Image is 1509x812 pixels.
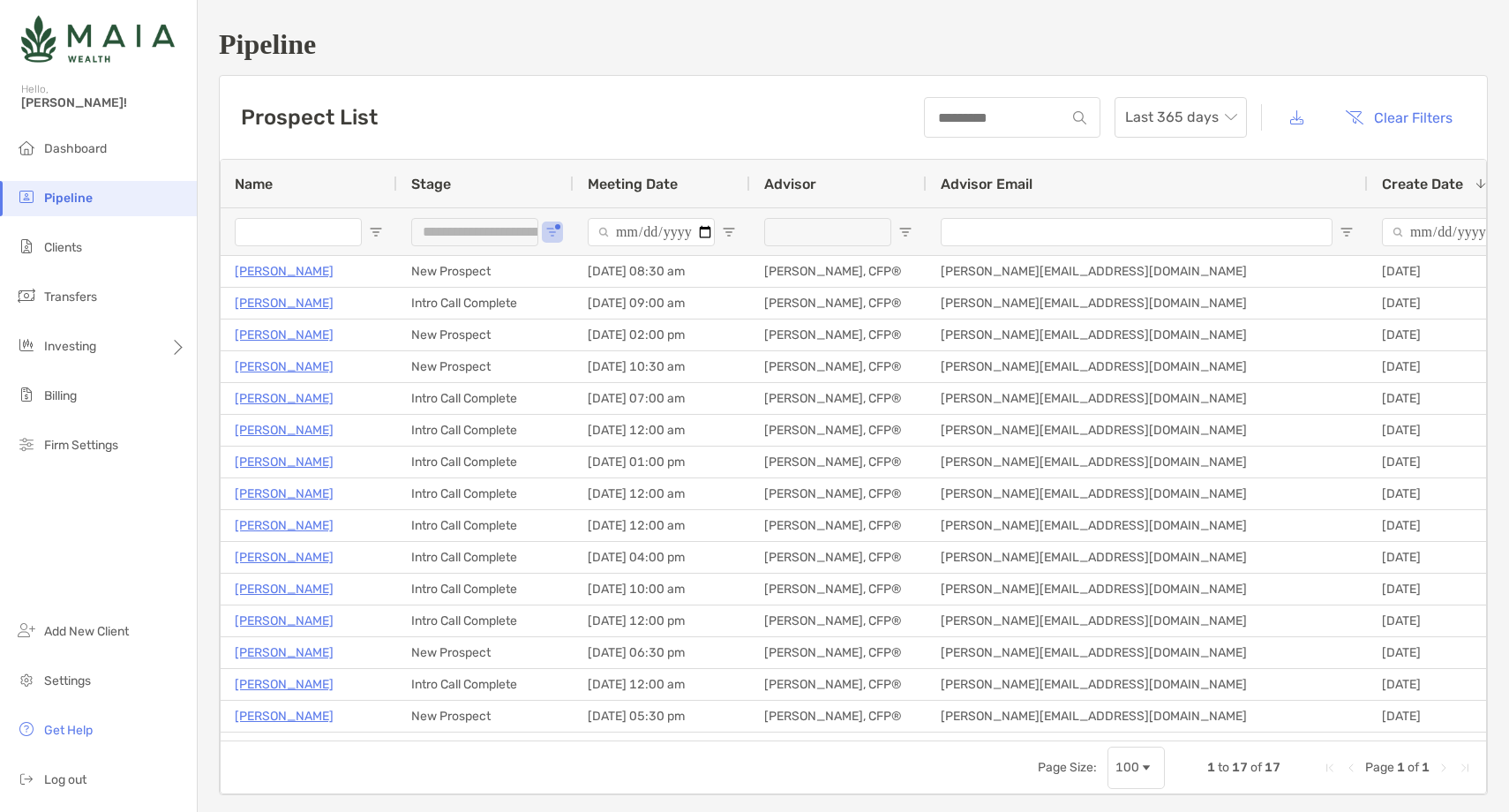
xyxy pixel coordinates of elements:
[1382,218,1509,246] input: Create Date Filter Input
[397,510,574,541] div: Intro Call Complete
[750,351,927,382] div: [PERSON_NAME], CFP®
[235,260,334,282] a: [PERSON_NAME]
[941,176,1032,192] span: Advisor Email
[1232,760,1248,775] span: 17
[1340,225,1354,239] button: Open Filter Menu
[1397,760,1405,775] span: 1
[750,669,927,700] div: [PERSON_NAME], CFP®
[16,620,37,641] img: add_new_client icon
[574,288,750,319] div: [DATE] 09:00 am
[750,510,927,541] div: [PERSON_NAME], CFP®
[16,433,37,455] img: firm-settings icon
[927,478,1368,509] div: [PERSON_NAME][EMAIL_ADDRESS][DOMAIN_NAME]
[574,637,750,668] div: [DATE] 06:30 pm
[44,624,129,639] span: Add New Client
[574,542,750,573] div: [DATE] 04:00 pm
[397,447,574,477] div: Intro Call Complete
[927,542,1368,573] div: [PERSON_NAME][EMAIL_ADDRESS][DOMAIN_NAME]
[750,256,927,287] div: [PERSON_NAME], CFP®
[44,673,91,688] span: Settings
[16,768,37,789] img: logout icon
[235,642,334,664] a: [PERSON_NAME]
[235,610,334,632] a: [PERSON_NAME]
[235,546,334,568] a: [PERSON_NAME]
[397,288,574,319] div: Intro Call Complete
[235,419,334,441] a: [PERSON_NAME]
[927,351,1368,382] div: [PERSON_NAME][EMAIL_ADDRESS][DOMAIN_NAME]
[750,320,927,350] div: [PERSON_NAME], CFP®
[21,7,175,71] img: Zoe Logo
[927,383,1368,414] div: [PERSON_NAME][EMAIL_ADDRESS][DOMAIN_NAME]
[16,285,37,306] img: transfers icon
[235,705,334,727] a: [PERSON_NAME]
[927,256,1368,287] div: [PERSON_NAME][EMAIL_ADDRESS][DOMAIN_NAME]
[397,351,574,382] div: New Prospect
[397,542,574,573] div: Intro Call Complete
[235,673,334,695] p: [PERSON_NAME]
[44,339,96,354] span: Investing
[1382,176,1463,192] span: Create Date
[369,225,383,239] button: Open Filter Menu
[21,95,186,110] span: [PERSON_NAME]!
[397,415,574,446] div: Intro Call Complete
[574,447,750,477] div: [DATE] 01:00 pm
[750,637,927,668] div: [PERSON_NAME], CFP®
[235,324,334,346] a: [PERSON_NAME]
[235,483,334,505] a: [PERSON_NAME]
[574,351,750,382] div: [DATE] 10:30 am
[574,256,750,287] div: [DATE] 08:30 am
[44,289,97,304] span: Transfers
[750,701,927,732] div: [PERSON_NAME], CFP®
[397,701,574,732] div: New Prospect
[16,669,37,690] img: settings icon
[397,605,574,636] div: Intro Call Complete
[750,574,927,605] div: [PERSON_NAME], CFP®
[235,292,334,314] p: [PERSON_NAME]
[750,733,927,763] div: [PERSON_NAME], CFP®
[241,105,378,130] h3: Prospect List
[927,605,1368,636] div: [PERSON_NAME][EMAIL_ADDRESS][DOMAIN_NAME]
[1038,760,1097,775] div: Page Size:
[397,478,574,509] div: Intro Call Complete
[16,718,37,740] img: get-help icon
[1115,760,1139,775] div: 100
[574,415,750,446] div: [DATE] 12:00 am
[397,574,574,605] div: Intro Call Complete
[1458,761,1472,775] div: Last Page
[1365,760,1394,775] span: Page
[235,515,334,537] a: [PERSON_NAME]
[722,225,736,239] button: Open Filter Menu
[927,288,1368,319] div: [PERSON_NAME][EMAIL_ADDRESS][DOMAIN_NAME]
[235,356,334,378] a: [PERSON_NAME]
[44,388,77,403] span: Billing
[1323,761,1337,775] div: First Page
[927,415,1368,446] div: [PERSON_NAME][EMAIL_ADDRESS][DOMAIN_NAME]
[927,669,1368,700] div: [PERSON_NAME][EMAIL_ADDRESS][DOMAIN_NAME]
[1265,760,1280,775] span: 17
[927,701,1368,732] div: [PERSON_NAME][EMAIL_ADDRESS][DOMAIN_NAME]
[397,256,574,287] div: New Prospect
[411,176,451,192] span: Stage
[1073,111,1086,124] img: input icon
[750,478,927,509] div: [PERSON_NAME], CFP®
[1422,760,1430,775] span: 1
[927,637,1368,668] div: [PERSON_NAME][EMAIL_ADDRESS][DOMAIN_NAME]
[235,737,435,759] a: [PERSON_NAME] [PERSON_NAME]
[235,387,334,410] p: [PERSON_NAME]
[588,218,715,246] input: Meeting Date Filter Input
[1332,98,1466,137] button: Clear Filters
[397,383,574,414] div: Intro Call Complete
[44,240,82,255] span: Clients
[574,733,750,763] div: [DATE] 12:00 am
[574,574,750,605] div: [DATE] 10:00 am
[574,383,750,414] div: [DATE] 07:00 am
[1207,760,1215,775] span: 1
